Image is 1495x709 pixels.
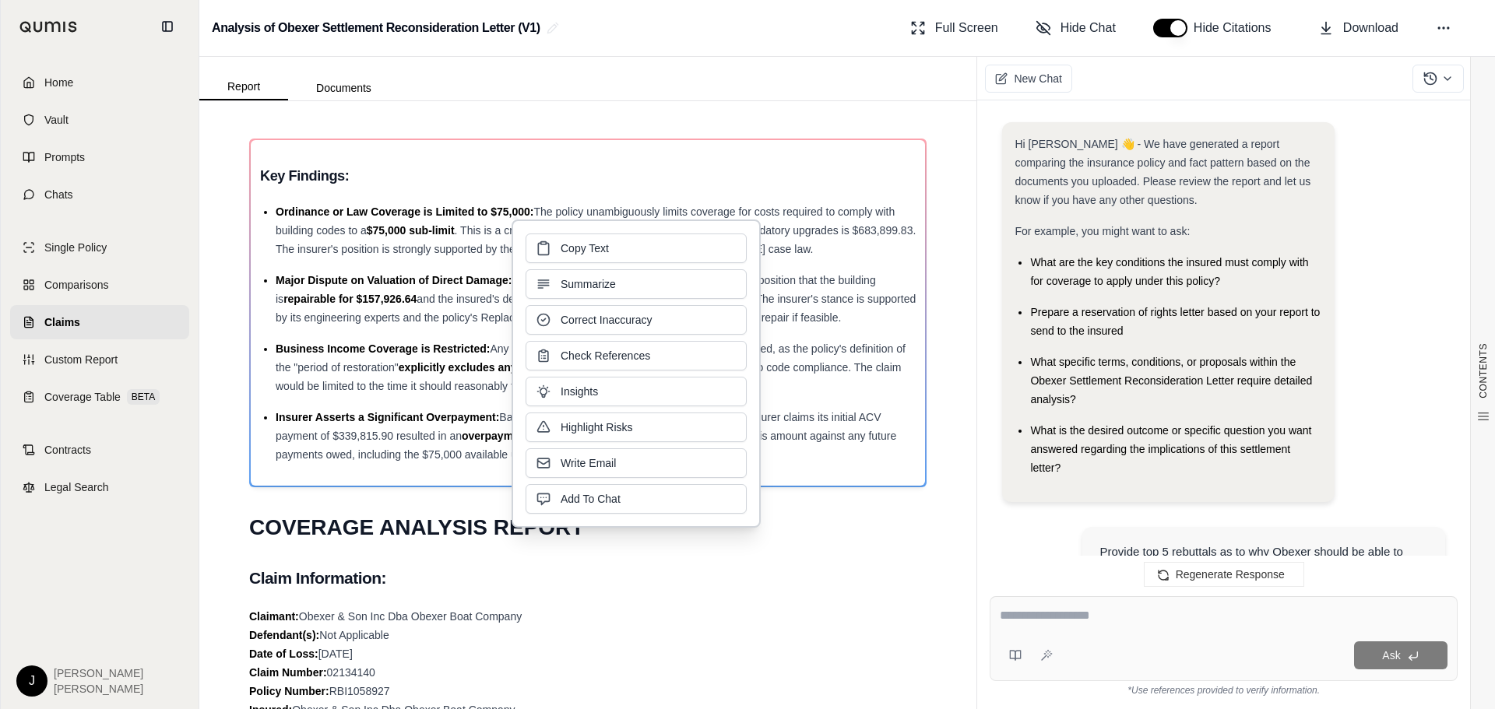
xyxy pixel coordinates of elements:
[1343,19,1398,37] span: Download
[212,14,540,42] h2: Analysis of Obexer Settlement Reconsideration Letter (V1)
[44,479,109,495] span: Legal Search
[10,140,189,174] a: Prompts
[1144,562,1304,587] button: Regenerate Response
[1015,138,1310,206] span: Hi [PERSON_NAME] 👋 - We have generated a report comparing the insurance policy and fact pattern b...
[1176,568,1285,581] span: Regenerate Response
[276,205,533,218] span: Ordinance or Law Coverage is Limited to $75,000:
[10,470,189,504] a: Legal Search
[10,433,189,467] a: Contracts
[526,305,747,335] button: Correct Inaccuracy
[1382,649,1400,662] span: Ask
[10,380,189,414] a: Coverage TableBETA
[199,74,288,100] button: Report
[44,389,121,405] span: Coverage Table
[561,312,652,328] span: Correct Inaccuracy
[44,75,73,90] span: Home
[526,448,747,478] button: Write Email
[10,305,189,339] a: Claims
[367,224,455,237] span: $75,000 sub-limit
[299,610,522,623] span: Obexer & Son Inc Dba Obexer Boat Company
[1015,225,1190,237] span: For example, you might want to ask:
[54,665,143,681] span: [PERSON_NAME]
[276,411,881,442] span: Based on its revised and lower repair estimate, the insurer claims its initial ACV payment of $33...
[155,14,180,39] button: Collapse sidebar
[276,411,499,423] span: Insurer Asserts a Significant Overpayment:
[54,681,143,697] span: [PERSON_NAME]
[44,187,73,202] span: Chats
[1030,424,1311,474] span: What is the desired outcome or specific question you want answered regarding the implications of ...
[249,629,319,641] strong: Defendant(s):
[288,75,399,100] button: Documents
[249,506,927,549] h1: COVERAGE ANALYSIS REPORT
[10,103,189,137] a: Vault
[249,685,329,697] strong: Policy Number:
[260,162,916,190] h3: Key Findings:
[561,240,609,256] span: Copy Text
[526,377,747,406] button: Insights
[318,648,353,660] span: [DATE]
[44,112,69,128] span: Vault
[10,65,189,100] a: Home
[462,430,607,442] span: overpayment of $182,889.26
[1030,306,1320,337] span: Prepare a reservation of rights letter based on your report to send to the insured
[249,648,318,660] strong: Date of Loss:
[526,341,747,370] button: Check References
[249,610,299,623] strong: Claimant:
[561,419,633,435] span: Highlight Risks
[44,240,107,255] span: Single Policy
[19,21,78,33] img: Qumis Logo
[127,389,160,405] span: BETA
[1061,19,1116,37] span: Hide Chat
[327,666,375,679] span: 02134140
[10,230,189,265] a: Single Policy
[249,666,327,679] strong: Claim Number:
[561,384,598,399] span: Insights
[1312,12,1405,44] button: Download
[44,352,118,367] span: Custom Report
[526,412,747,442] button: Highlight Risks
[44,149,85,165] span: Prompts
[329,685,390,697] span: RBI1058927
[44,277,108,293] span: Comparisons
[276,342,490,355] span: Business Income Coverage is Restricted:
[10,177,189,212] a: Chats
[44,314,80,330] span: Claims
[417,293,567,305] span: and the insured's demand for a
[10,268,189,302] a: Comparisons
[985,65,1071,93] button: New Chat
[283,293,417,305] span: repairable for $157,926.64
[1354,641,1448,669] button: Ask
[1030,356,1312,405] span: What specific terms, conditions, or proposals within the Obexer Settlement Reconsideration Letter...
[1030,256,1308,287] span: What are the key conditions the insured must comply with for coverage to apply under this policy?
[904,12,1004,44] button: Full Screen
[526,233,747,263] button: Copy Text
[1014,71,1061,86] span: New Chat
[16,665,47,697] div: J
[276,205,895,237] span: The policy unambiguously limits coverage for costs required to comply with building codes to a
[526,269,747,299] button: Summarize
[561,348,650,363] span: Check References
[935,19,998,37] span: Full Screen
[1477,343,1490,398] span: CONTENTS
[561,455,616,471] span: Write Email
[44,442,91,458] span: Contracts
[319,629,389,641] span: Not Applicable
[990,681,1458,697] div: *Use references provided to verify information.
[276,274,512,286] span: Major Dispute on Valuation of Direct Damage:
[1029,12,1122,44] button: Hide Chat
[10,342,189,377] a: Custom Report
[1100,542,1428,580] div: Provide top 5 rebuttals as to why Obexer should be able to have their damage covered closer to th...
[526,484,747,514] button: Add To Chat
[561,491,621,507] span: Add To Chat
[399,361,596,374] span: explicitly excludes any increased time
[249,562,927,595] h2: Claim Information:
[276,342,906,374] span: Any potential Business Income claim is significantly limited, as the policy's definition of the "...
[561,276,616,292] span: Summarize
[1194,19,1281,37] span: Hide Citations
